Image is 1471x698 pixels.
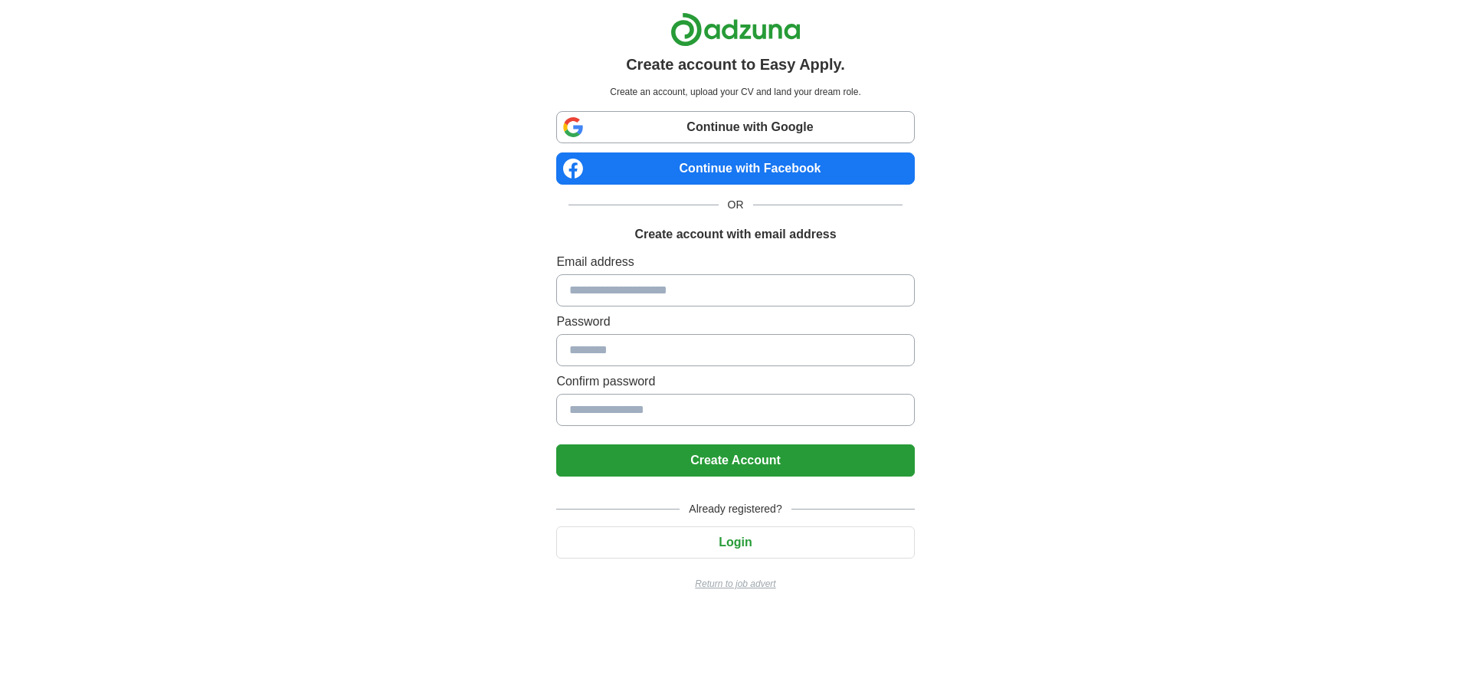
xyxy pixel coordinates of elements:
span: Already registered? [680,501,791,517]
a: Return to job advert [556,577,914,591]
p: Create an account, upload your CV and land your dream role. [559,85,911,99]
a: Continue with Google [556,111,914,143]
h1: Create account to Easy Apply. [626,53,845,76]
img: Adzuna logo [670,12,801,47]
h1: Create account with email address [634,225,836,244]
label: Password [556,313,914,331]
label: Confirm password [556,372,914,391]
button: Create Account [556,444,914,477]
a: Login [556,536,914,549]
span: OR [719,197,753,213]
a: Continue with Facebook [556,152,914,185]
label: Email address [556,253,914,271]
button: Login [556,526,914,559]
